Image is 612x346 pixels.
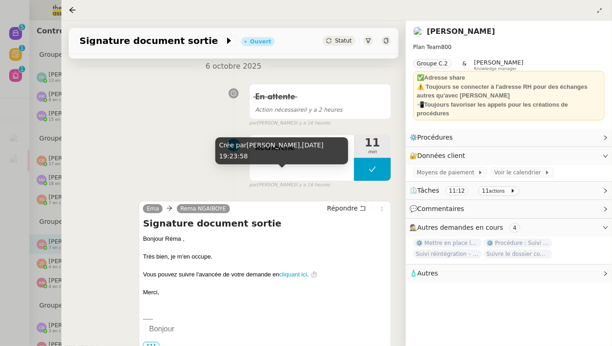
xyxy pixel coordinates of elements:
[295,119,330,127] span: il y a 16 heures
[474,59,524,66] span: [PERSON_NAME]
[249,181,257,189] span: par
[143,314,387,324] div: -----
[413,249,482,259] span: Suivi réintégration – Médecine du travail (PST35) + paiements effectués
[327,204,358,213] span: Répondre
[410,205,468,212] span: 💬
[413,238,482,248] span: ⚙️ Mettre en place la procédure d'embauche
[424,74,465,81] strong: Adresse share
[494,168,544,177] span: Voir le calendrier
[474,66,517,71] span: Knowledge manager
[198,60,269,73] span: 6 octobre 2025
[143,205,163,213] a: Ema
[143,270,387,279] div: Vous pouvez suivre l'avancée de votre demande en . ⏱️
[410,151,469,161] span: 🔐
[406,200,612,218] div: 💬Commentaires
[335,38,352,44] span: Statut
[255,93,295,101] span: En attente
[445,186,469,195] nz-tag: 11:12
[417,224,503,231] span: Autres demandes en cours
[255,107,343,113] span: il y a 2 heures
[410,132,457,143] span: ⚙️
[249,119,257,127] span: par
[417,73,601,82] div: ✅
[249,181,330,189] small: [PERSON_NAME]
[80,36,224,45] span: Signature document sortie
[413,44,441,50] span: Plan Team
[417,168,478,177] span: Moyens de paiement
[406,219,612,237] div: 🕵️Autres demandes en cours 4
[441,44,452,50] span: 800
[177,205,230,213] a: Rema NGAIBOYE
[249,119,330,127] small: [PERSON_NAME]
[482,188,489,194] span: 11
[406,182,612,200] div: ⏲️Tâches 11:12 11actions
[417,187,439,194] span: Tâches
[143,217,387,230] h4: Signature document sortie
[509,223,520,232] nz-tag: 4
[255,141,349,155] span: Recherche
[427,27,495,36] a: [PERSON_NAME]
[143,234,387,243] div: Bonjour ﻿Réma ﻿,
[417,152,465,159] span: Données client
[295,181,330,189] span: il y a 16 heures
[143,252,387,261] div: Très bien, je m'en occupe.
[484,249,552,259] span: Suivre le dossier comptable de Party'z
[406,265,612,282] div: 🧴Autres
[255,107,304,113] span: Action nécessaire
[143,288,387,297] div: Merci,
[463,59,467,71] span: &
[474,59,524,71] app-user-label: Knowledge manager
[484,238,552,248] span: ⚙️ Procédure : Suivi des alternants - dynamique
[250,39,271,44] div: Ouvert
[410,224,524,231] span: 🕵️
[413,27,423,37] img: users%2FrZ9hsAwvZndyAxvpJrwIinY54I42%2Favatar%2FChatGPT%20Image%201%20aou%CC%82t%202025%2C%2011_1...
[324,203,369,213] button: Répondre
[410,270,438,277] span: 🧴
[410,187,523,194] span: ⏲️
[413,59,452,68] nz-tag: Groupe C.2
[406,129,612,146] div: ⚙️Procédures
[417,205,464,212] span: Commentaires
[417,270,438,277] span: Autres
[279,271,307,278] a: cliquant ici
[489,189,505,194] small: actions
[149,324,387,335] div: Bonjour
[354,148,391,156] span: min
[354,137,391,148] span: 11
[417,83,588,99] strong: ⚠️ Toujours se connecter à l'adresse RH pour des échanges autres qu'avec [PERSON_NAME]
[406,147,612,165] div: 🔐Données client
[417,134,453,141] span: Procédures
[417,101,568,117] strong: 📲Toujours favoriser les appels pour les créations de procédures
